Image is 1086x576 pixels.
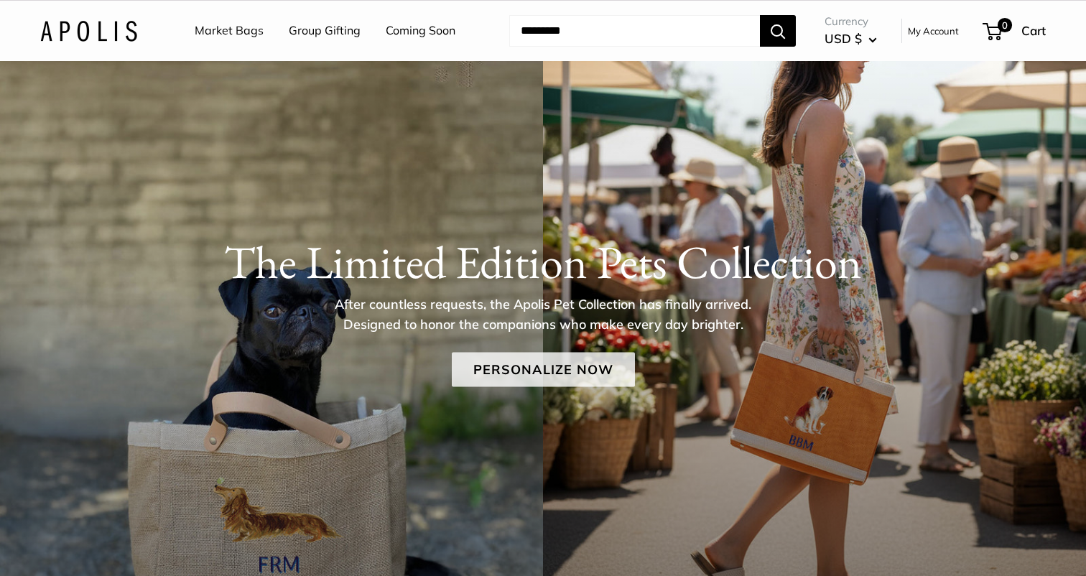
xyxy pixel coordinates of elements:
[908,22,959,40] a: My Account
[825,11,877,32] span: Currency
[386,20,455,42] a: Coming Soon
[40,235,1046,289] h1: The Limited Edition Pets Collection
[289,20,361,42] a: Group Gifting
[760,15,796,47] button: Search
[310,294,776,335] p: After countless requests, the Apolis Pet Collection has finally arrived. Designed to honor the co...
[998,18,1012,32] span: 0
[984,19,1046,42] a: 0 Cart
[40,21,137,42] img: Apolis
[195,20,264,42] a: Market Bags
[825,31,862,46] span: USD $
[509,15,760,47] input: Search...
[452,353,635,387] a: Personalize Now
[1021,23,1046,38] span: Cart
[825,27,877,50] button: USD $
